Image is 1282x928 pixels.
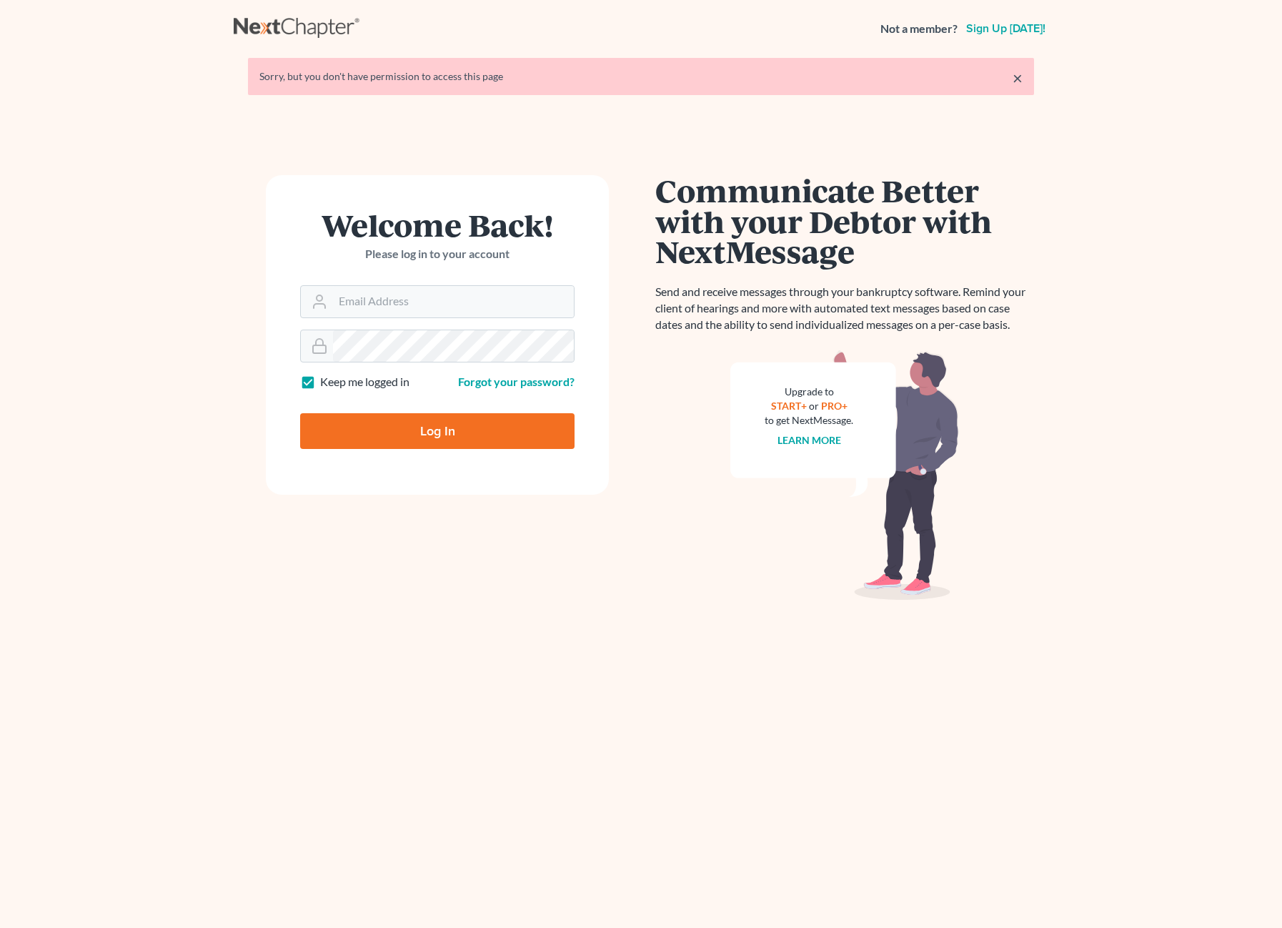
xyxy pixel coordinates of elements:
[1013,69,1023,87] a: ×
[809,400,819,412] span: or
[771,400,807,412] a: START+
[458,375,575,388] a: Forgot your password?
[963,23,1048,34] a: Sign up [DATE]!
[730,350,959,601] img: nextmessage_bg-59042aed3d76b12b5cd301f8e5b87938c9018125f34e5fa2b7a6b67550977c72.svg
[333,286,574,317] input: Email Address
[655,284,1034,333] p: Send and receive messages through your bankruptcy software. Remind your client of hearings and mo...
[880,21,958,37] strong: Not a member?
[259,69,1023,84] div: Sorry, but you don't have permission to access this page
[765,385,853,399] div: Upgrade to
[777,434,841,446] a: Learn more
[300,413,575,449] input: Log In
[320,374,409,390] label: Keep me logged in
[300,209,575,240] h1: Welcome Back!
[655,175,1034,267] h1: Communicate Better with your Debtor with NextMessage
[765,413,853,428] div: to get NextMessage.
[300,246,575,262] p: Please log in to your account
[821,400,848,412] a: PRO+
